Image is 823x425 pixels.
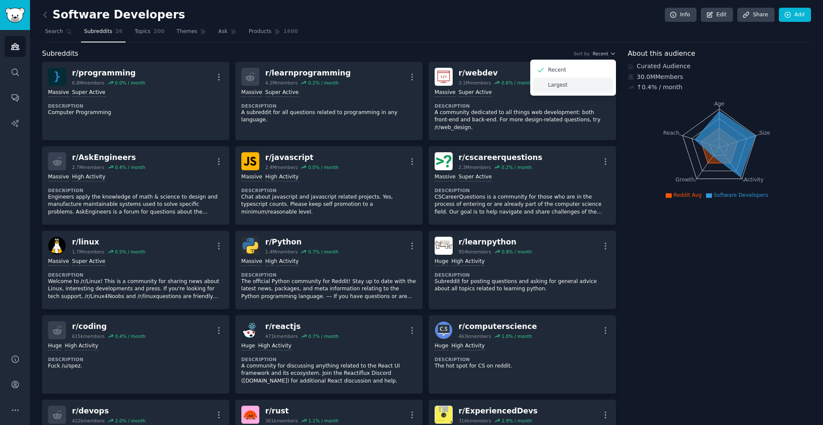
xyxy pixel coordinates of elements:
div: High Activity [265,258,299,266]
img: rust [241,406,259,424]
div: Huge [435,258,448,266]
p: Computer Programming [48,109,223,117]
a: cscareerquestionsr/cscareerquestions2.3Mmembers0.2% / monthMassiveSuper ActiveDescriptionCSCareer... [429,146,616,225]
dt: Description [241,103,417,109]
img: learnpython [435,237,453,255]
a: r/AskEngineers2.7Mmembers0.4% / monthMassiveHigh ActivityDescriptionEngineers apply the knowledge... [42,146,229,225]
div: r/ devops [72,406,145,416]
a: Topics200 [132,25,168,42]
a: Edit [701,8,733,22]
div: 1.0 % / month [502,333,532,339]
div: Massive [435,89,456,97]
div: High Activity [65,342,98,350]
p: The hot spot for CS on reddit. [435,362,610,370]
img: webdev [435,68,453,86]
a: computersciencer/computerscience463kmembers1.0% / monthHugeHigh ActivityDescriptionThe hot spot f... [429,315,616,394]
div: 0.7 % / month [308,249,339,255]
a: programmingr/programming6.8Mmembers0.0% / monthMassiveSuper ActiveDescriptionComputer Programming [42,62,229,140]
div: 6.8M members [72,80,105,86]
p: Subreddit for posting questions and asking for general advice about all topics related to learnin... [435,278,610,293]
div: Massive [48,173,69,181]
p: A subreddit for all questions related to programming in any language. [241,109,417,124]
img: GummySearch logo [5,8,25,23]
div: 422k members [72,418,105,424]
div: 1.1 % / month [308,418,339,424]
a: r/coding615kmembers0.4% / monthHugeHigh ActivityDescriptionFuck /u/spez. [42,315,229,394]
div: 1.7M members [72,249,105,255]
div: Sort by [574,51,590,57]
a: Add [779,8,811,22]
div: Super Active [265,89,299,97]
div: Massive [435,173,456,181]
div: 1.4M members [265,249,298,255]
div: r/ ExperiencedDevs [459,406,538,416]
img: ExperiencedDevs [435,406,453,424]
tspan: Activity [744,177,763,183]
div: 0.5 % / month [115,249,145,255]
h2: Software Developers [42,8,185,22]
span: Subreddits [84,28,112,36]
span: 26 [115,28,123,36]
img: linux [48,237,66,255]
img: javascript [241,152,259,170]
div: ↑ 0.4 % / month [637,83,682,92]
div: 0.4 % / month [115,333,145,339]
dt: Description [48,356,223,362]
span: Subreddits [42,48,78,59]
tspan: Age [714,101,724,107]
div: Huge [435,342,448,350]
div: 463k members [459,333,491,339]
div: 0.2 % / month [502,164,532,170]
dt: Description [435,356,610,362]
span: Software Developers [714,192,768,198]
a: webdevr/webdev3.1Mmembers0.6% / monthMassiveSuper ActiveDescriptionA community dedicated to all t... [429,62,616,140]
div: 2.4M members [265,164,298,170]
div: 2.3M members [459,164,491,170]
div: 4.2M members [265,80,298,86]
a: Products1600 [246,25,301,42]
button: Recent [593,51,616,57]
div: High Activity [451,342,485,350]
p: Engineers apply the knowledge of math & science to design and manufacture maintainable systems us... [48,193,223,216]
p: Chat about javascript and javascript related projects. Yes, typescript counts. Please keep self p... [241,193,417,216]
div: 0.7 % / month [308,333,339,339]
a: Ask [215,25,240,42]
dt: Description [241,356,417,362]
div: Huge [48,342,62,350]
div: r/ reactjs [265,321,339,332]
div: 316k members [459,418,491,424]
dt: Description [241,272,417,278]
a: learnpythonr/learnpython954kmembers0.8% / monthHugeHigh ActivityDescriptionSubreddit for posting ... [429,231,616,309]
p: A community for discussing anything related to the React UI framework and its ecosystem. Join the... [241,362,417,385]
div: Massive [241,258,262,266]
div: r/ learnprogramming [265,68,351,78]
div: Massive [48,89,69,97]
div: r/ computerscience [459,321,537,332]
a: Info [665,8,697,22]
div: High Activity [265,173,299,181]
dt: Description [435,272,610,278]
a: Themes [174,25,210,42]
a: linuxr/linux1.7Mmembers0.5% / monthMassiveSuper ActiveDescriptionWelcome to /r/Linux! This is a c... [42,231,229,309]
div: 0.4 % / month [115,164,145,170]
div: Super Active [72,89,105,97]
a: r/learnprogramming4.2Mmembers0.2% / monthMassiveSuper ActiveDescriptionA subreddit for all questi... [235,62,423,140]
div: r/ coding [72,321,145,332]
a: javascriptr/javascript2.4Mmembers0.0% / monthMassiveHigh ActivityDescriptionChat about javascript... [235,146,423,225]
span: Topics [135,28,150,36]
a: Share [737,8,774,22]
div: r/ webdev [459,68,532,78]
div: Super Active [459,89,492,97]
a: reactjsr/reactjs471kmembers0.7% / monthHugeHigh ActivityDescriptionA community for discussing any... [235,315,423,394]
dt: Description [48,187,223,193]
dt: Description [241,187,417,193]
a: Search [42,25,75,42]
p: Largest [548,81,568,89]
dt: Description [435,103,610,109]
div: r/ Python [265,237,339,247]
div: Curated Audience [628,62,811,71]
div: Huge [241,342,255,350]
p: The official Python community for Reddit! Stay up to date with the latest news, packages, and met... [241,278,417,301]
span: Search [45,28,63,36]
div: 0.8 % / month [502,249,532,255]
